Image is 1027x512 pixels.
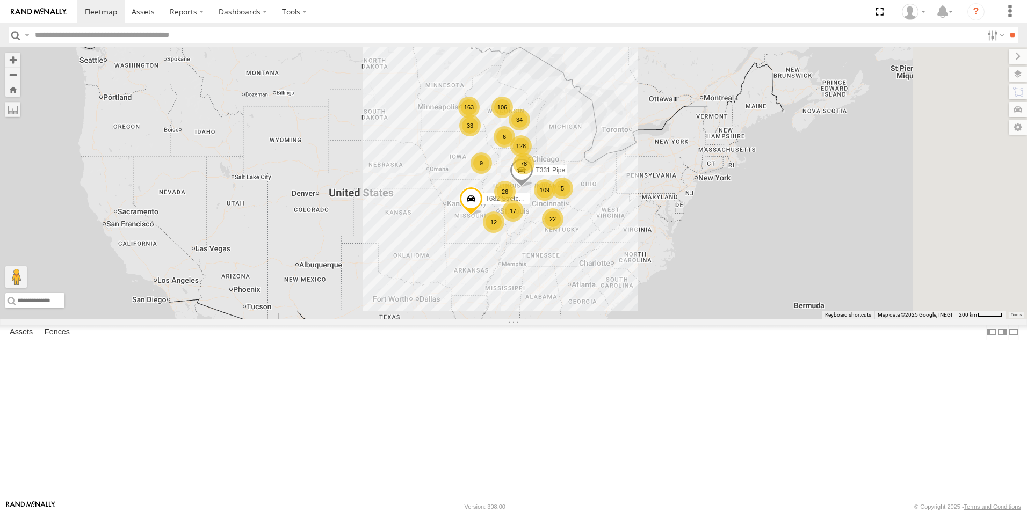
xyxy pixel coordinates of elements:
[459,115,481,136] div: 33
[502,200,524,222] div: 17
[1011,313,1022,317] a: Terms (opens in new tab)
[4,325,38,340] label: Assets
[39,325,75,340] label: Fences
[534,179,555,201] div: 109
[983,27,1006,43] label: Search Filter Options
[5,82,20,97] button: Zoom Home
[509,109,530,130] div: 34
[1008,325,1019,340] label: Hide Summary Table
[5,53,20,67] button: Zoom in
[5,266,27,288] button: Drag Pegman onto the map to open Street View
[485,195,534,202] span: T682 Stretch Flat
[914,503,1021,510] div: © Copyright 2025 -
[959,312,977,318] span: 200 km
[491,97,513,118] div: 106
[458,97,480,118] div: 163
[6,501,55,512] a: Visit our Website
[898,4,929,20] div: Jay Hammerstrom
[552,178,573,199] div: 5
[471,152,492,174] div: 9
[997,325,1008,340] label: Dock Summary Table to the Right
[5,67,20,82] button: Zoom out
[956,311,1006,319] button: Map Scale: 200 km per 43 pixels
[483,211,504,233] div: 12
[878,312,952,318] span: Map data ©2025 Google, INEGI
[465,503,505,510] div: Version: 308.00
[967,3,985,20] i: ?
[23,27,31,43] label: Search Query
[536,166,565,174] span: T331 Pipe
[510,135,532,157] div: 128
[986,325,997,340] label: Dock Summary Table to the Left
[11,8,67,16] img: rand-logo.svg
[494,126,515,148] div: 6
[5,102,20,117] label: Measure
[825,311,871,319] button: Keyboard shortcuts
[494,181,516,202] div: 26
[513,153,534,174] div: 78
[1009,120,1027,135] label: Map Settings
[964,503,1021,510] a: Terms and Conditions
[542,208,563,230] div: 22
